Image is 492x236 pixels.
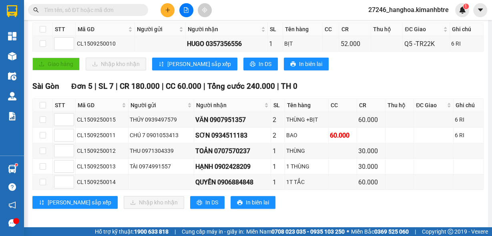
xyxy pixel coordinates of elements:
div: HẠNH 0902428209 [195,162,270,172]
th: STT [53,23,76,36]
button: uploadGiao hàng [32,58,80,70]
th: Thu hộ [386,99,414,112]
div: THÚY 0939497579 [130,115,193,124]
button: printerIn biên lai [231,196,275,209]
div: HUGO 0357356556 [187,39,266,49]
div: TÀI 0974991557 [130,162,193,171]
span: SL [84,56,95,67]
span: 1 [464,4,467,9]
span: | [415,227,416,236]
div: 0707570237 [76,26,145,37]
span: In DS [259,60,271,68]
span: Tổng cước 240.000 [207,82,275,91]
div: 1T TẮC [286,178,327,186]
span: ĐC Giao [416,101,445,110]
span: CC 60.000 [166,82,201,91]
button: sort-ascending[PERSON_NAME] sắp xếp [152,58,237,70]
span: Người gửi [131,101,186,110]
img: warehouse-icon [8,92,16,100]
span: sort-ascending [159,61,164,68]
span: Nhận: [76,8,96,16]
div: 30.000 [358,162,384,172]
div: BAO [286,131,327,140]
td: CL1509250012 [76,143,129,159]
div: TOẢN 0707570237 [195,146,270,156]
div: 0971304339 [7,26,71,37]
div: Q5 -TR22K [404,39,448,49]
img: icon-new-feature [459,6,466,14]
span: copyright [448,229,453,234]
span: Mã GD [78,25,127,34]
div: QUYỀN 0906884848 [195,177,270,187]
strong: 0369 525 060 [374,228,409,235]
span: caret-down [477,6,484,14]
span: CR 180.000 [120,82,160,91]
span: Đơn 5 [71,82,92,91]
button: printerIn DS [190,196,225,209]
div: CL1509250014 [77,178,127,186]
td: CL1509250011 [76,128,129,143]
th: SL [271,99,285,112]
span: Gửi: [7,8,19,16]
th: CC [329,99,357,112]
th: Tên hàng [285,99,329,112]
div: CL1509250010 [77,39,133,48]
td: CL1509250013 [76,159,129,174]
td: CL1509250014 [76,174,129,190]
th: Thu hộ [371,23,403,36]
div: SƠN 0934511183 [195,130,270,140]
sup: 1 [463,4,469,9]
th: STT [53,99,76,112]
th: Ghi chú [454,99,484,112]
span: ⚪️ [347,230,349,233]
span: Sài Gòn [32,82,59,91]
span: CR : [6,43,18,51]
span: file-add [183,7,189,13]
span: Miền Nam [246,227,345,236]
button: downloadNhập kho nhận [124,196,184,209]
button: file-add [179,3,193,17]
span: Cung cấp máy in - giấy in: [182,227,244,236]
div: CL1509250013 [77,162,127,171]
div: 60.000 [330,130,355,140]
span: | [277,82,279,91]
img: solution-icon [8,112,16,120]
span: In biên lai [299,60,322,68]
div: THÙNG +BỊT [286,115,327,124]
span: ĐC Giao [405,25,442,34]
span: Người gửi [137,25,178,34]
div: Chợ Lách [7,7,71,16]
div: Tên hàng: THÙNG ( : 1 ) [7,56,145,66]
div: TOẢN [76,16,145,26]
div: THU 0971304339 [130,146,193,155]
div: Sài Gòn [76,7,145,16]
span: | [162,82,164,91]
div: CL1509250011 [77,131,127,140]
img: warehouse-icon [8,72,16,80]
div: 1 [272,162,283,172]
span: Hỗ trợ kỹ thuật: [95,227,169,236]
input: Tìm tên, số ĐT hoặc mã đơn [44,6,139,14]
span: printer [197,200,202,206]
td: CL1509250015 [76,112,129,128]
span: Người nhận [188,25,259,34]
span: aim [202,7,207,13]
strong: 0708 023 035 - 0935 103 250 [271,228,345,235]
th: Ghi chú [450,23,484,36]
div: 1 [272,177,283,187]
div: THU [7,16,71,26]
span: Mã GD [78,101,120,110]
span: In biên lai [246,198,269,207]
div: CHÚ 7 0901053413 [130,131,193,140]
span: | [175,227,176,236]
span: notification [8,201,16,209]
span: printer [290,61,296,68]
span: message [8,219,16,227]
div: BỊT [284,39,321,48]
div: 60.000 [358,177,384,187]
span: [PERSON_NAME] sắp xếp [48,198,111,207]
div: 1 [269,39,281,49]
span: 27246_hanghoa.kimanhbtre [362,5,455,15]
th: CR [339,23,371,36]
button: sort-ascending[PERSON_NAME] sắp xếp [32,196,118,209]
